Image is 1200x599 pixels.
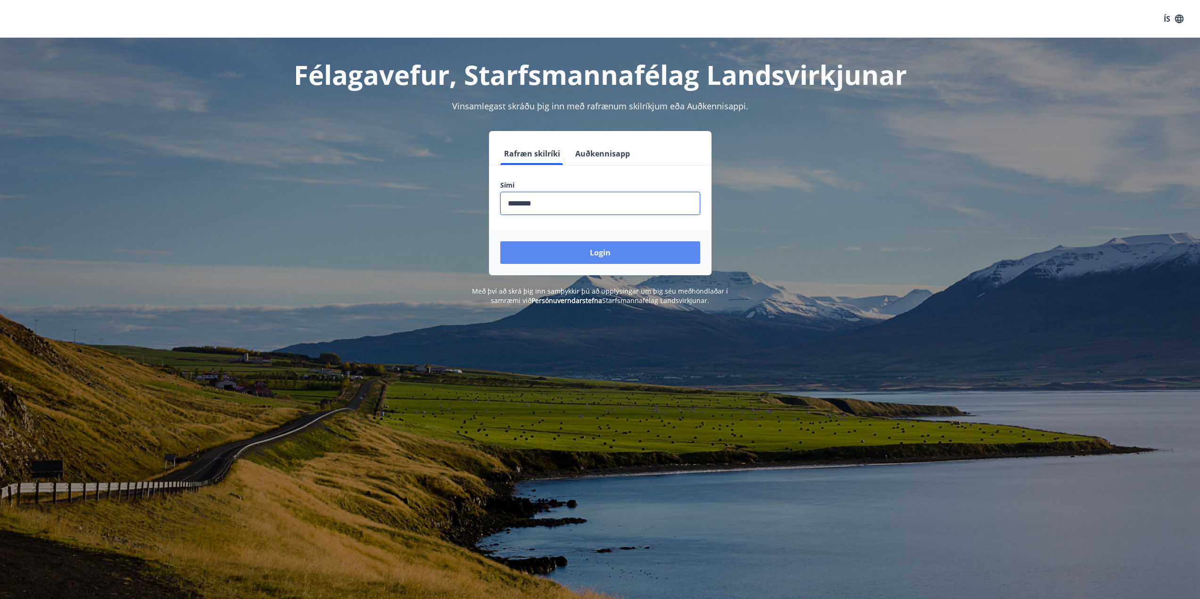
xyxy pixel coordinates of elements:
span: Vinsamlegast skráðu þig inn með rafrænum skilríkjum eða Auðkennisappi. [452,100,748,112]
span: Með því að skrá þig inn samþykkir þú að upplýsingar um þig séu meðhöndlaðar í samræmi við Starfsm... [472,287,728,305]
a: Persónuverndarstefna [531,296,602,305]
label: Sími [500,181,700,190]
button: Login [500,241,700,264]
button: ÍS [1159,10,1189,27]
button: Rafræn skilríki [500,142,564,165]
button: Auðkennisapp [571,142,634,165]
h1: Félagavefur, Starfsmannafélag Landsvirkjunar [272,57,928,92]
